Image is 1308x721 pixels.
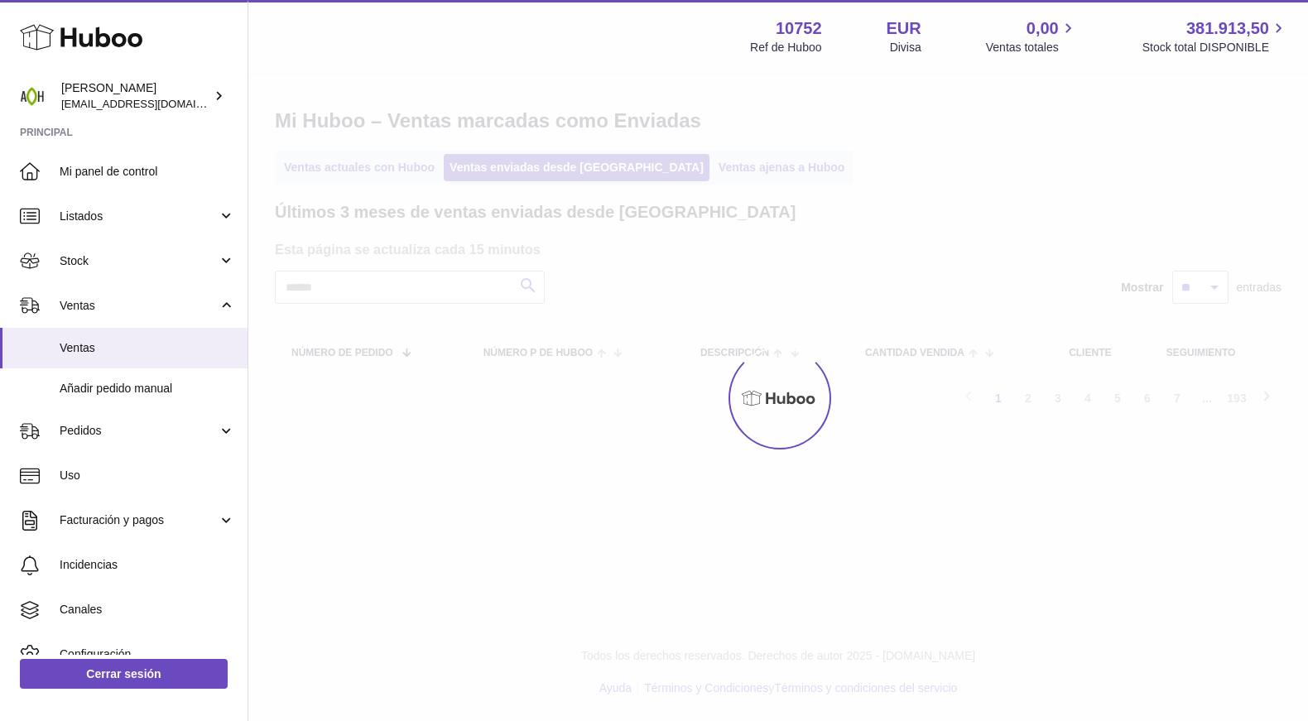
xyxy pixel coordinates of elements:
div: Divisa [890,40,921,55]
a: Cerrar sesión [20,659,228,689]
span: Stock [60,253,218,269]
span: Mi panel de control [60,164,235,180]
span: [EMAIL_ADDRESS][DOMAIN_NAME] [61,97,243,110]
span: Canales [60,602,235,618]
span: Pedidos [60,423,218,439]
a: 381.913,50 Stock total DISPONIBLE [1142,17,1288,55]
span: Stock total DISPONIBLE [1142,40,1288,55]
div: [PERSON_NAME] [61,80,210,112]
a: 0,00 Ventas totales [986,17,1078,55]
span: Ventas [60,340,235,356]
span: Facturación y pagos [60,512,218,528]
span: Añadir pedido manual [60,381,235,397]
span: Configuración [60,646,235,662]
span: Ventas totales [986,40,1078,55]
img: info@adaptohealue.com [20,84,45,108]
span: Uso [60,468,235,483]
strong: EUR [887,17,921,40]
span: 0,00 [1027,17,1059,40]
div: Ref de Huboo [750,40,821,55]
span: 381.913,50 [1186,17,1269,40]
span: Incidencias [60,557,235,573]
span: Listados [60,209,218,224]
span: Ventas [60,298,218,314]
strong: 10752 [776,17,822,40]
